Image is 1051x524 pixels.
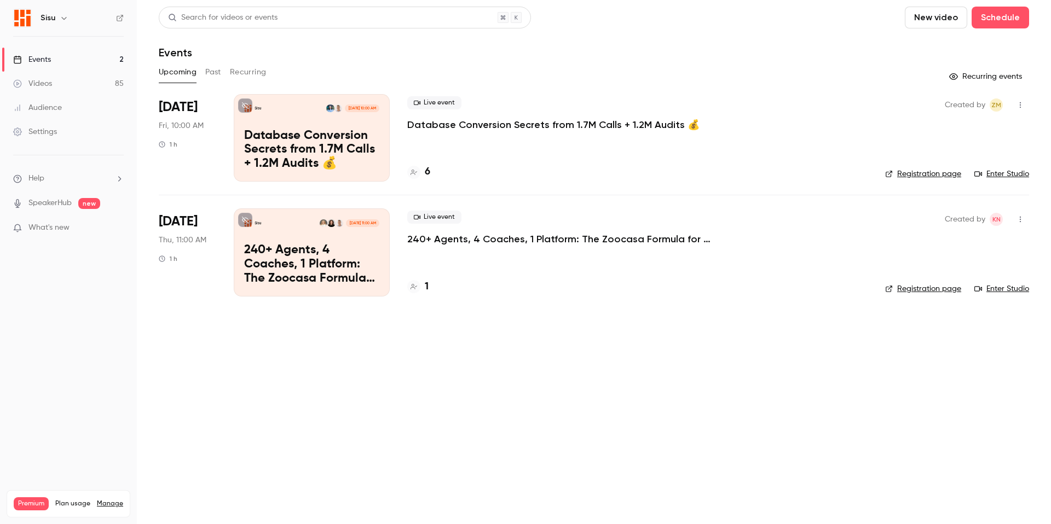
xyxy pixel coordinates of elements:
[159,120,204,131] span: Fri, 10:00 AM
[78,198,100,209] span: new
[425,280,429,294] h4: 1
[159,213,198,230] span: [DATE]
[14,497,49,510] span: Premium
[234,94,390,182] a: Database Conversion Secrets from 1.7M Calls + 1.2M Audits 💰SisuZac MuirJustin Benson[DATE] 10:00 ...
[28,197,72,209] a: SpeakerHub
[55,499,90,508] span: Plan usage
[97,499,123,508] a: Manage
[244,243,379,286] p: 240+ Agents, 4 Coaches, 1 Platform: The Zoocasa Formula for Scalable Real Estate Coaching
[111,223,124,233] iframe: Noticeable Trigger
[990,98,1003,112] span: Zac Muir
[168,12,278,24] div: Search for videos or events
[28,173,44,184] span: Help
[407,165,430,179] a: 6
[885,283,961,294] a: Registration page
[407,280,429,294] a: 1
[425,165,430,179] h4: 6
[407,232,736,246] a: 240+ Agents, 4 Coaches, 1 Platform: The Zoocasa Formula for Scalable Real Estate Coaching
[14,9,31,27] img: Sisu
[159,140,177,149] div: 1 h
[205,63,221,81] button: Past
[407,118,700,131] a: Database Conversion Secrets from 1.7M Calls + 1.2M Audits 💰
[407,211,461,224] span: Live event
[327,219,335,227] img: Brittany Kostov
[974,168,1029,179] a: Enter Studio
[159,94,216,182] div: Sep 19 Fri, 10:00 AM (America/Denver)
[407,96,461,109] span: Live event
[234,208,390,296] a: 240+ Agents, 4 Coaches, 1 Platform: The Zoocasa Formula for Scalable Real Estate CoachingSisuZac ...
[944,68,1029,85] button: Recurring events
[28,222,70,234] span: What's new
[885,168,961,179] a: Registration page
[945,213,985,226] span: Created by
[991,98,1001,112] span: ZM
[345,104,379,112] span: [DATE] 10:00 AM
[972,7,1029,28] button: Schedule
[159,235,206,246] span: Thu, 11:00 AM
[244,129,379,171] p: Database Conversion Secrets from 1.7M Calls + 1.2M Audits 💰
[159,98,198,116] span: [DATE]
[159,46,192,59] h1: Events
[974,283,1029,294] a: Enter Studio
[336,219,343,227] img: Zac Muir
[159,63,197,81] button: Upcoming
[326,104,334,112] img: Justin Benson
[41,13,55,24] h6: Sisu
[13,102,62,113] div: Audience
[230,63,267,81] button: Recurring
[255,106,261,111] p: Sisu
[992,213,1001,226] span: KN
[159,208,216,296] div: Sep 25 Thu, 10:00 AM (America/Los Angeles)
[13,78,52,89] div: Videos
[905,7,967,28] button: New video
[13,173,124,184] li: help-dropdown-opener
[13,54,51,65] div: Events
[990,213,1003,226] span: Kaela Nichol
[346,219,379,227] span: [DATE] 11:00 AM
[159,254,177,263] div: 1 h
[945,98,985,112] span: Created by
[13,126,57,137] div: Settings
[334,104,342,112] img: Zac Muir
[320,219,327,227] img: Carrie Lysenko
[255,220,261,226] p: Sisu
